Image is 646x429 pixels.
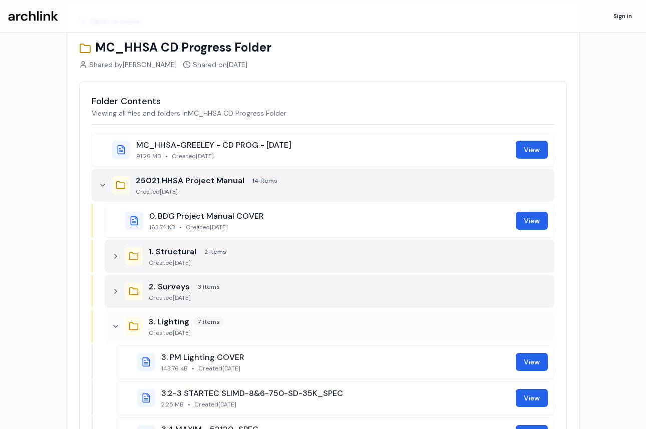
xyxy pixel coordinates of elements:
h3: 2. Surveys [149,281,190,293]
h4: 3. PM Lighting COVER [161,351,510,363]
span: Shared on [DATE] [193,60,247,70]
h4: 0. BDG Project Manual COVER [149,210,510,222]
a: View [516,212,548,230]
span: • [192,364,194,372]
span: Created [DATE] [172,152,214,160]
span: Created [DATE] [194,400,236,408]
p: Created [DATE] [149,329,548,337]
h3: 3. Lighting [149,316,189,328]
a: View [516,353,548,371]
h3: 1. Structural [149,246,196,258]
img: Archlink [8,11,58,22]
a: Sign in [607,8,638,24]
h2: Folder Contents [92,94,554,108]
p: Created [DATE] [149,294,548,302]
a: View [516,389,548,407]
p: Viewing all files and folders in MC_HHSA CD Progress Folder [92,108,554,118]
span: 143.76 KB [161,364,188,372]
span: 2.25 MB [161,400,184,408]
span: • [165,152,168,160]
span: 91.26 MB [136,152,161,160]
h1: MC_HHSA CD Progress Folder [79,40,567,56]
span: Shared by [PERSON_NAME] [89,60,177,70]
h4: 3.2-3 STARTEC SLIMD-8&6-750-SD-35K_SPEC [161,387,510,399]
span: 7 items [193,317,224,327]
span: 3 items [194,282,224,292]
span: 14 items [248,176,281,186]
h4: MC_HHSA-GREELEY - CD PROG - [DATE] [136,139,510,151]
span: Created [DATE] [186,223,228,231]
h3: 25021 HHSA Project Manual [136,175,244,187]
p: Created [DATE] [149,259,548,267]
span: • [188,400,190,408]
span: 163.74 KB [149,223,175,231]
p: Created [DATE] [136,188,548,196]
span: 2 items [200,247,230,257]
a: View [516,141,548,159]
span: Created [DATE] [198,364,240,372]
span: • [179,223,182,231]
